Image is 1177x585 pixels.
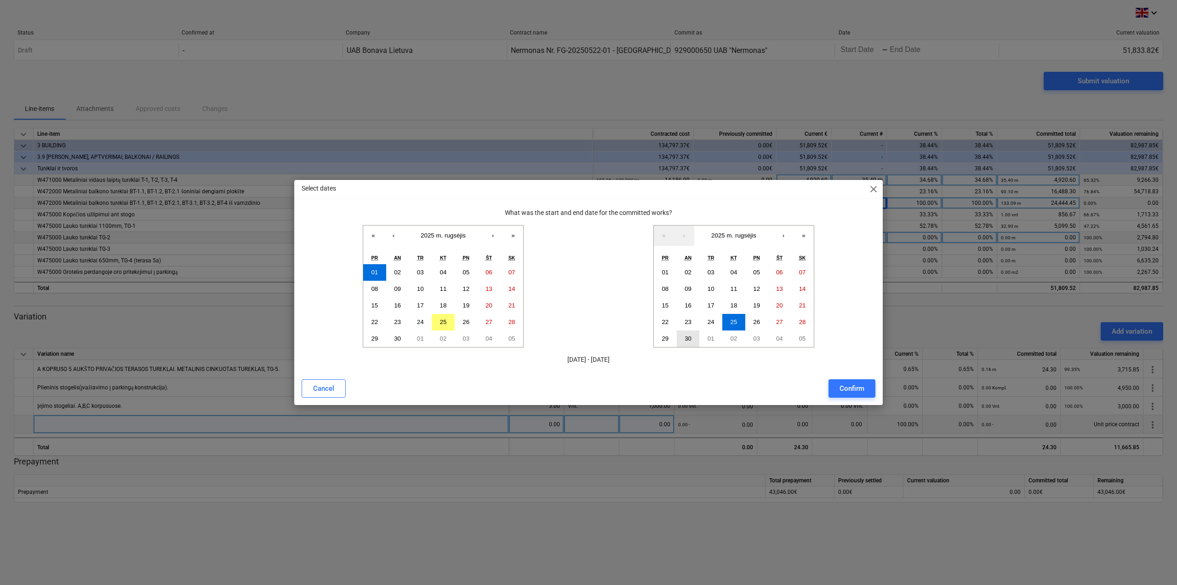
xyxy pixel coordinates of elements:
[463,335,469,342] abbr: 2025 m. spalio 3 d.
[386,314,409,330] button: 2025 m. rugsėjo 23 d.
[363,330,386,347] button: 2025 m. rugsėjo 29 d.
[731,255,737,261] abbr: ketvirtadienis
[722,264,745,281] button: 2025 m. rugsėjo 4 d.
[455,314,478,330] button: 2025 m. rugsėjo 26 d.
[799,269,806,276] abbr: 2025 m. rugsėjo 7 d.
[791,264,814,281] button: 2025 m. rugsėjo 7 d.
[478,330,501,347] button: 2025 m. spalio 4 d.
[708,269,714,276] abbr: 2025 m. rugsėjo 3 d.
[509,255,515,261] abbr: sekmadienis
[685,269,691,276] abbr: 2025 m. rugsėjo 2 d.
[768,297,791,314] button: 2025 m. rugsėjo 20 d.
[828,379,875,398] button: Confirm
[478,264,501,281] button: 2025 m. rugsėjo 6 d.
[685,255,691,261] abbr: antradienis
[868,184,879,195] span: close
[768,314,791,330] button: 2025 m. rugsėjo 27 d.
[662,319,668,325] abbr: 2025 m. rugsėjo 22 d.
[662,285,668,292] abbr: 2025 m. rugsėjo 8 d.
[386,281,409,297] button: 2025 m. rugsėjo 9 d.
[722,330,745,347] button: 2025 m. spalio 2 d.
[409,314,432,330] button: 2025 m. rugsėjo 24 d.
[662,255,669,261] abbr: pirmadienis
[386,330,409,347] button: 2025 m. rugsėjo 30 d.
[731,319,737,325] abbr: 2025 m. rugsėjo 25 d.
[363,281,386,297] button: 2025 m. rugsėjo 8 d.
[654,281,677,297] button: 2025 m. rugsėjo 8 d.
[394,269,401,276] abbr: 2025 m. rugsėjo 2 d.
[409,330,432,347] button: 2025 m. spalio 1 d.
[654,297,677,314] button: 2025 m. rugsėjo 15 d.
[302,184,336,193] p: Select dates
[432,281,455,297] button: 2025 m. rugsėjo 11 d.
[371,335,378,342] abbr: 2025 m. rugsėjo 29 d.
[302,355,875,365] p: [DATE] - [DATE]
[432,314,455,330] button: 2025 m. rugsėjo 25 d.
[463,302,469,309] abbr: 2025 m. rugsėjo 19 d.
[409,264,432,281] button: 2025 m. rugsėjo 3 d.
[699,297,722,314] button: 2025 m. rugsėjo 17 d.
[509,302,515,309] abbr: 2025 m. rugsėjo 21 d.
[791,330,814,347] button: 2025 m. spalio 5 d.
[509,285,515,292] abbr: 2025 m. rugsėjo 14 d.
[363,226,383,246] button: «
[711,232,756,239] span: 2025 m. rugsėjis
[677,264,700,281] button: 2025 m. rugsėjo 2 d.
[799,255,806,261] abbr: sekmadienis
[417,302,424,309] abbr: 2025 m. rugsėjo 17 d.
[677,281,700,297] button: 2025 m. rugsėjo 9 d.
[776,269,783,276] abbr: 2025 m. rugsėjo 6 d.
[654,314,677,330] button: 2025 m. rugsėjo 22 d.
[486,285,492,292] abbr: 2025 m. rugsėjo 13 d.
[404,226,483,246] button: 2025 m. rugsėjis
[753,335,760,342] abbr: 2025 m. spalio 3 d.
[654,330,677,347] button: 2025 m. rugsėjo 29 d.
[463,319,469,325] abbr: 2025 m. rugsėjo 26 d.
[794,226,814,246] button: »
[386,297,409,314] button: 2025 m. rugsėjo 16 d.
[409,281,432,297] button: 2025 m. rugsėjo 10 d.
[699,264,722,281] button: 2025 m. rugsėjo 3 d.
[500,330,523,347] button: 2025 m. spalio 5 d.
[722,297,745,314] button: 2025 m. rugsėjo 18 d.
[363,297,386,314] button: 2025 m. rugsėjo 15 d.
[708,285,714,292] abbr: 2025 m. rugsėjo 10 d.
[791,281,814,297] button: 2025 m. rugsėjo 14 d.
[745,314,768,330] button: 2025 m. rugsėjo 26 d.
[768,330,791,347] button: 2025 m. spalio 4 d.
[417,285,424,292] abbr: 2025 m. rugsėjo 10 d.
[432,264,455,281] button: 2025 m. rugsėjo 4 d.
[776,285,783,292] abbr: 2025 m. rugsėjo 13 d.
[440,285,447,292] abbr: 2025 m. rugsėjo 11 d.
[432,330,455,347] button: 2025 m. spalio 2 d.
[654,226,674,246] button: «
[409,297,432,314] button: 2025 m. rugsėjo 17 d.
[731,269,737,276] abbr: 2025 m. rugsėjo 4 d.
[768,281,791,297] button: 2025 m. rugsėjo 13 d.
[455,264,478,281] button: 2025 m. rugsėjo 5 d.
[478,281,501,297] button: 2025 m. rugsėjo 13 d.
[486,255,492,261] abbr: šeštadienis
[753,255,760,261] abbr: penktadienis
[753,319,760,325] abbr: 2025 m. rugsėjo 26 d.
[371,319,378,325] abbr: 2025 m. rugsėjo 22 d.
[455,297,478,314] button: 2025 m. rugsėjo 19 d.
[685,302,691,309] abbr: 2025 m. rugsėjo 16 d.
[302,208,875,218] p: What was the start and end date for the committed works?
[500,297,523,314] button: 2025 m. rugsėjo 21 d.
[791,297,814,314] button: 2025 m. rugsėjo 21 d.
[685,285,691,292] abbr: 2025 m. rugsėjo 9 d.
[799,319,806,325] abbr: 2025 m. rugsėjo 28 d.
[776,319,783,325] abbr: 2025 m. rugsėjo 27 d.
[394,302,401,309] abbr: 2025 m. rugsėjo 16 d.
[799,335,806,342] abbr: 2025 m. spalio 5 d.
[417,269,424,276] abbr: 2025 m. rugsėjo 3 d.
[677,297,700,314] button: 2025 m. rugsėjo 16 d.
[677,314,700,330] button: 2025 m. rugsėjo 23 d.
[394,255,401,261] abbr: antradienis
[486,302,492,309] abbr: 2025 m. rugsėjo 20 d.
[799,285,806,292] abbr: 2025 m. rugsėjo 14 d.
[486,319,492,325] abbr: 2025 m. rugsėjo 27 d.
[768,264,791,281] button: 2025 m. rugsėjo 6 d.
[440,269,447,276] abbr: 2025 m. rugsėjo 4 d.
